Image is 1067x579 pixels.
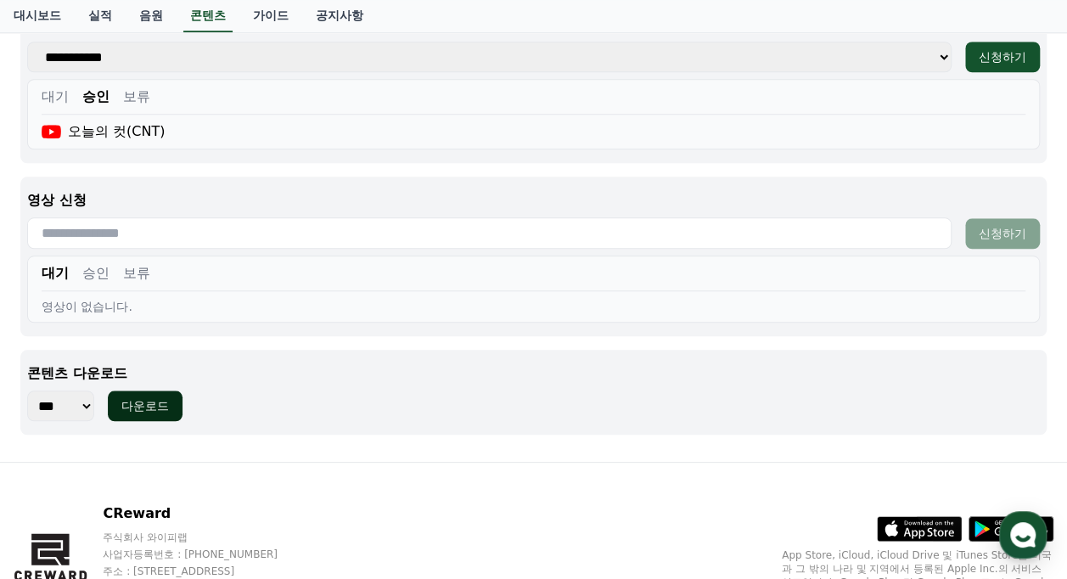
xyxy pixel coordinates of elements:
span: 홈 [53,464,64,477]
p: CReward [103,503,310,524]
span: 설정 [262,464,283,477]
div: 오늘의 컷(CNT) [42,121,165,142]
div: 신청하기 [979,48,1026,65]
div: 다운로드 [121,397,169,414]
span: 대화 [155,464,176,478]
p: 사업자등록번호 : [PHONE_NUMBER] [103,548,310,561]
div: 신청하기 [979,225,1026,242]
button: 보류 [123,87,150,107]
a: 대화 [112,438,219,481]
div: 영상이 없습니다. [42,298,1025,315]
button: 신청하기 [965,42,1040,72]
a: 홈 [5,438,112,481]
p: 영상 신청 [27,190,1040,211]
p: 주식회사 와이피랩 [103,531,310,544]
p: 콘텐츠 다운로드 [27,363,1040,384]
a: 설정 [219,438,326,481]
p: 주소 : [STREET_ADDRESS] [103,565,310,578]
button: 보류 [123,263,150,284]
button: 다운로드 [108,391,183,421]
button: 대기 [42,263,69,284]
button: 승인 [82,263,110,284]
button: 대기 [42,87,69,107]
button: 승인 [82,87,110,107]
button: 신청하기 [965,218,1040,249]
